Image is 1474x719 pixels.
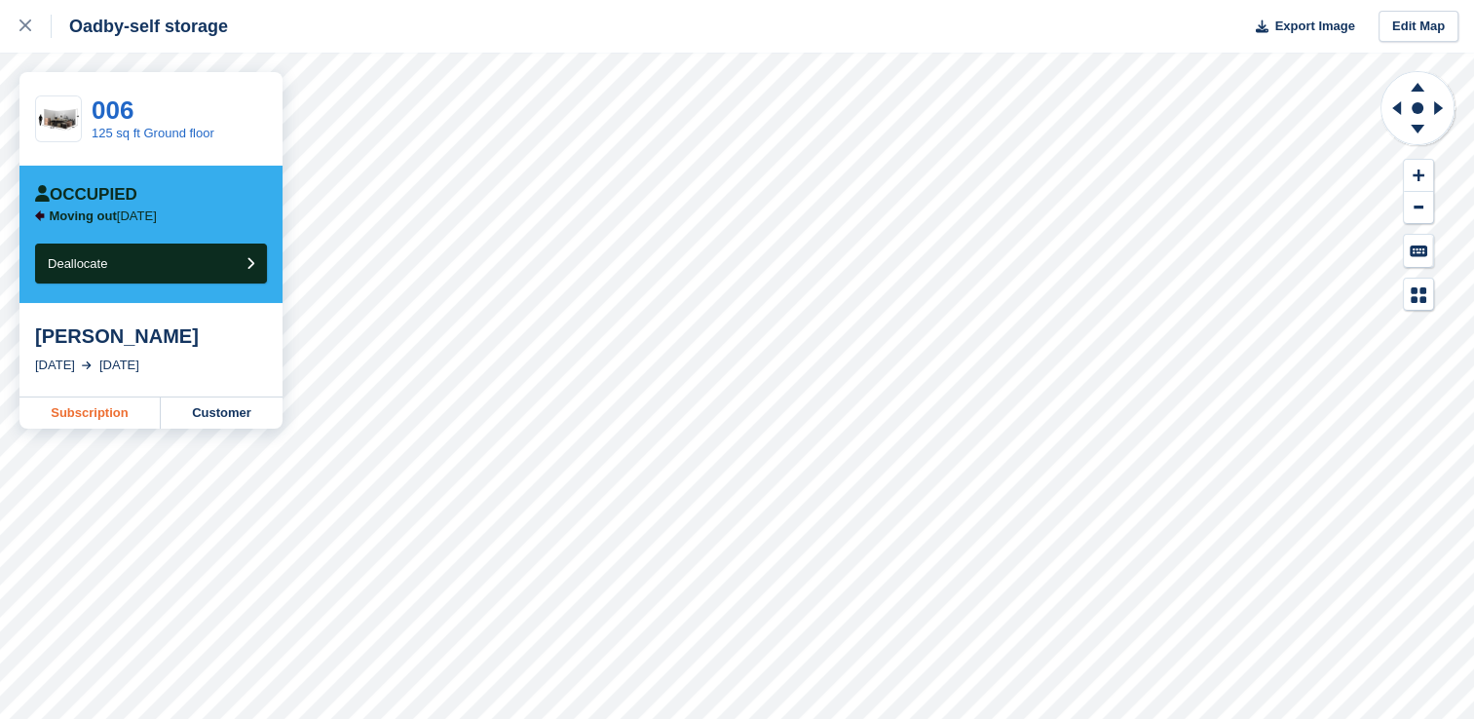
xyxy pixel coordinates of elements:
div: [DATE] [35,356,75,375]
a: Subscription [19,397,161,429]
a: Customer [161,397,283,429]
button: Deallocate [35,244,267,284]
button: Map Legend [1404,279,1433,311]
div: Occupied [35,185,137,205]
p: [DATE] [50,208,157,224]
span: Deallocate [48,256,107,271]
div: [PERSON_NAME] [35,324,267,348]
img: arrow-left-icn-90495f2de72eb5bd0bd1c3c35deca35cc13f817d75bef06ecd7c0b315636ce7e.svg [35,210,45,221]
a: 006 [92,95,133,125]
div: Oadby-self storage [52,15,228,38]
button: Zoom In [1404,160,1433,192]
span: Export Image [1274,17,1354,36]
a: 125 sq ft Ground floor [92,126,214,140]
button: Export Image [1244,11,1355,43]
button: Keyboard Shortcuts [1404,235,1433,267]
img: arrow-right-light-icn-cde0832a797a2874e46488d9cf13f60e5c3a73dbe684e267c42b8395dfbc2abf.svg [82,361,92,369]
button: Zoom Out [1404,192,1433,224]
a: Edit Map [1379,11,1458,43]
div: [DATE] [99,356,139,375]
img: 125-sqft-unit%20(3).jpg [36,102,81,136]
span: Moving out [50,208,117,223]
